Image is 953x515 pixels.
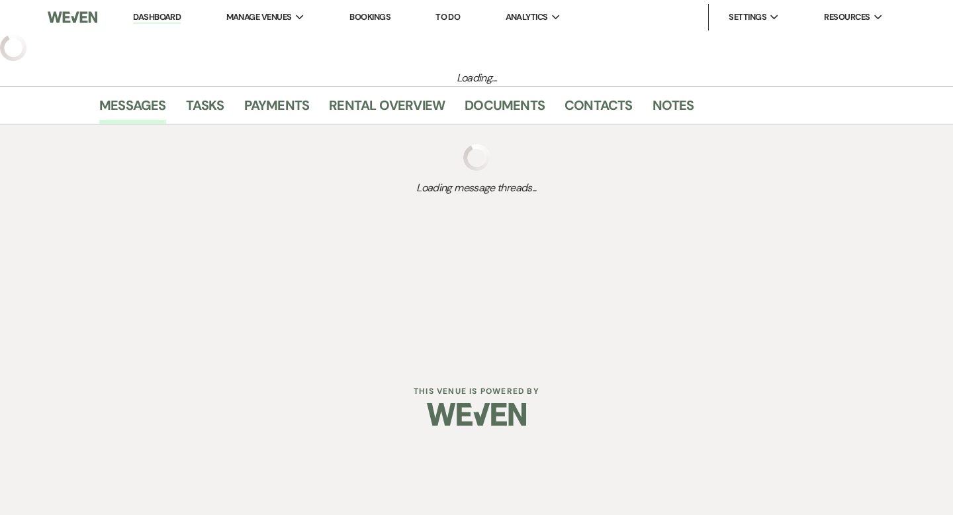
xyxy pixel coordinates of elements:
[824,11,870,24] span: Resources
[565,95,633,124] a: Contacts
[99,95,166,124] a: Messages
[244,95,310,124] a: Payments
[435,11,460,23] a: To Do
[99,180,854,196] span: Loading message threads...
[226,11,292,24] span: Manage Venues
[506,11,548,24] span: Analytics
[186,95,224,124] a: Tasks
[48,3,97,31] img: Weven Logo
[653,95,694,124] a: Notes
[349,11,390,23] a: Bookings
[729,11,766,24] span: Settings
[133,11,181,24] a: Dashboard
[463,144,490,171] img: loading spinner
[465,95,545,124] a: Documents
[427,391,526,438] img: Weven Logo
[329,95,445,124] a: Rental Overview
